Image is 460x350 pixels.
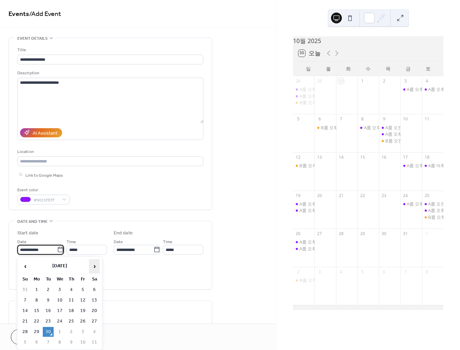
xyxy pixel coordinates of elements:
div: 19 [295,193,301,198]
span: › [89,259,99,273]
td: 1 [54,327,65,337]
div: 6 [381,269,387,275]
div: 20 [317,193,323,198]
div: 2 [381,78,387,84]
div: Start date [17,230,38,237]
div: B룸 오후 12~3, [PERSON_NAME]*[PERSON_NAME] [299,277,402,283]
div: End date [114,230,133,237]
span: Date and time [17,218,48,225]
span: / Add Event [29,7,61,21]
td: 11 [89,337,100,347]
span: Date [17,238,26,245]
div: 4 [338,269,344,275]
th: [DATE] [31,259,88,274]
div: 8 [360,116,365,122]
div: 금 [398,62,418,76]
td: 24 [54,316,65,326]
th: Su [20,274,31,284]
span: Event details [17,35,48,42]
div: 목 [378,62,398,76]
th: Sa [89,274,100,284]
div: 28 [295,78,301,84]
div: A룸 오후 2~4, [PERSON_NAME]*현 [299,239,369,245]
span: Link to Google Maps [25,172,63,179]
td: 29 [31,327,42,337]
td: 8 [54,337,65,347]
div: 17 [403,155,408,160]
th: Fr [77,274,88,284]
div: Title [17,46,202,54]
div: B룸 오후 2~4, 김*욱 [293,162,314,169]
div: A룸 오후 1~3, [PERSON_NAME]*혜 [299,201,369,207]
div: Event color [17,187,68,194]
div: Location [17,148,202,155]
div: 25 [424,193,430,198]
div: A룸 오후 3~5, 김*희 [422,86,443,92]
div: 7 [338,116,344,122]
td: 3 [54,285,65,295]
div: 화 [338,62,358,76]
td: 7 [20,295,31,305]
div: 27 [317,231,323,237]
td: 4 [66,285,77,295]
div: A룸 오후 4~7, [PERSON_NAME]*현 [299,246,369,252]
div: A룸 오후 1~3, 김*혜 [293,201,314,207]
div: 14 [338,155,344,160]
td: 25 [66,316,77,326]
th: We [54,274,65,284]
th: Mo [31,274,42,284]
td: 6 [89,285,100,295]
td: 21 [20,316,31,326]
td: 9 [66,337,77,347]
div: B룸 오후 2~4, [PERSON_NAME] [299,162,362,169]
div: 13 [317,155,323,160]
div: 1 [424,231,430,237]
span: ‹ [20,259,30,273]
td: 7 [43,337,54,347]
div: A룸 오후 5~7, 이*정 [299,207,339,213]
th: Tu [43,274,54,284]
div: AI Assistant [33,130,57,137]
td: 6 [31,337,42,347]
div: 18 [424,155,430,160]
td: 5 [77,285,88,295]
div: 3 [403,78,408,84]
div: B룸 오후 2~4, 강*우 [314,124,336,131]
td: 19 [77,306,88,316]
td: 31 [20,285,31,295]
div: A룸 오전 10~12, [PERSON_NAME]*정 [385,124,460,131]
td: 28 [20,327,31,337]
a: Cancel [11,329,53,345]
div: 15 [360,155,365,160]
td: 14 [20,306,31,316]
div: B룸 오전 11~2, 박*지 [379,138,400,144]
div: B룸 오후 12~2, n버섯 [299,99,342,105]
div: A룸 오후 2~4, 김*현 [293,239,314,245]
div: Description [17,70,202,77]
td: 8 [31,295,42,305]
td: 15 [31,306,42,316]
div: 29 [317,78,323,84]
td: 11 [66,295,77,305]
div: 23 [381,193,387,198]
div: 26 [295,231,301,237]
div: A룸 어후 12~5, 변*은 [422,162,443,169]
td: 2 [43,285,54,295]
div: A룸 오후 4~7, 박*현 [293,246,314,252]
div: A룸 오후 5~8, 강*연 [385,131,425,137]
div: A룸 오후 5~7, 이*정 [293,207,314,213]
button: 30오늘 [296,48,323,58]
span: Time [163,238,172,245]
div: A룸 오전 10~12, 김*미 [422,201,443,207]
div: A룸 오후 5~7, 이*진 [293,93,314,99]
div: A룸 오후 2~4, 이*혜 [299,86,339,92]
div: 5 [360,269,365,275]
div: 6 [317,116,323,122]
td: 26 [77,316,88,326]
td: 18 [66,306,77,316]
td: 16 [43,306,54,316]
div: B룸 오후 12~3, 최*리 [293,277,314,283]
div: B룸 오후 12~2, n버섯 [293,99,314,105]
td: 13 [89,295,100,305]
div: A룸 오후 2~5, 박*혁 [400,162,422,169]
